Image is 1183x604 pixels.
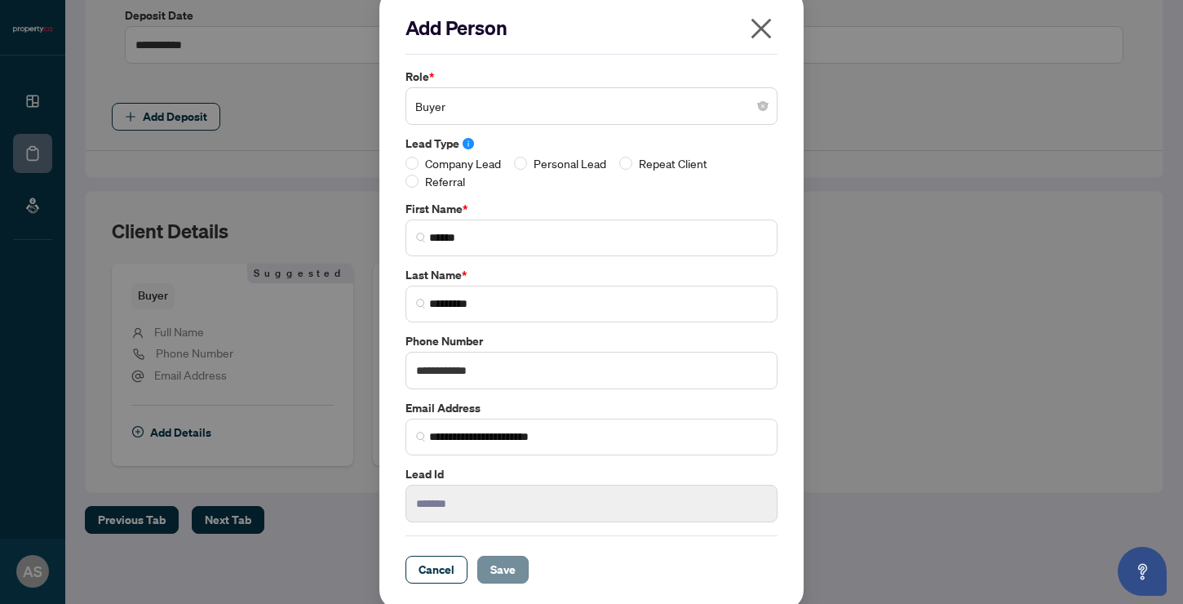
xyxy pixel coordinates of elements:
span: Company Lead [419,154,507,172]
span: Referral [419,172,472,190]
label: Role [405,68,778,86]
button: Cancel [405,556,467,584]
label: Phone Number [405,332,778,350]
label: Lead Type [405,135,778,153]
span: info-circle [463,138,474,149]
label: Email Address [405,399,778,417]
span: close [748,16,774,42]
img: search_icon [416,299,426,309]
span: close-circle [758,101,768,111]
label: First Name [405,200,778,218]
span: Cancel [419,557,454,583]
span: Save [490,557,516,583]
h2: Add Person [405,15,778,41]
span: Personal Lead [527,154,613,172]
label: Last Name [405,266,778,284]
button: Save [477,556,529,584]
span: Buyer [415,91,768,122]
button: Open asap [1118,547,1167,596]
label: Lead Id [405,465,778,483]
img: search_icon [416,233,426,242]
img: search_icon [416,432,426,442]
span: Repeat Client [632,154,714,172]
